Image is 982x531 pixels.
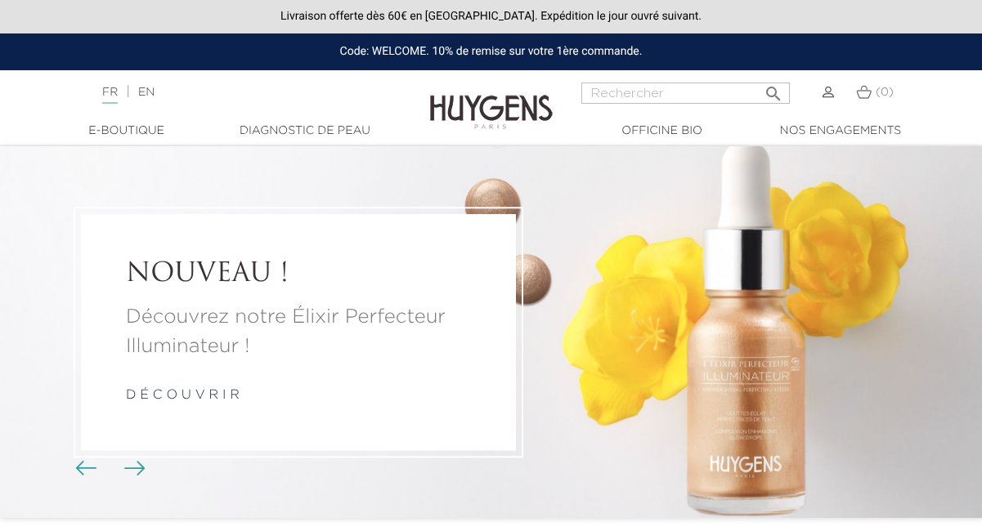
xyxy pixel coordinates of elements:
[45,123,209,140] a: E-Boutique
[581,123,744,140] a: Officine Bio
[581,83,790,104] input: Rechercher
[102,87,118,104] a: FR
[876,87,894,98] span: (0)
[126,259,471,290] a: NOUVEAU !
[126,302,471,361] a: Découvrez notre Élixir Perfecteur Illuminateur !
[126,389,240,402] a: d é c o u v r i r
[430,69,553,132] img: Huygens
[94,83,397,102] div: |
[82,457,135,481] div: Boutons du carrousel
[764,79,783,99] i: 
[759,123,922,140] a: Nos engagements
[223,123,387,140] a: Diagnostic de peau
[759,78,788,100] button: 
[138,87,155,98] a: EN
